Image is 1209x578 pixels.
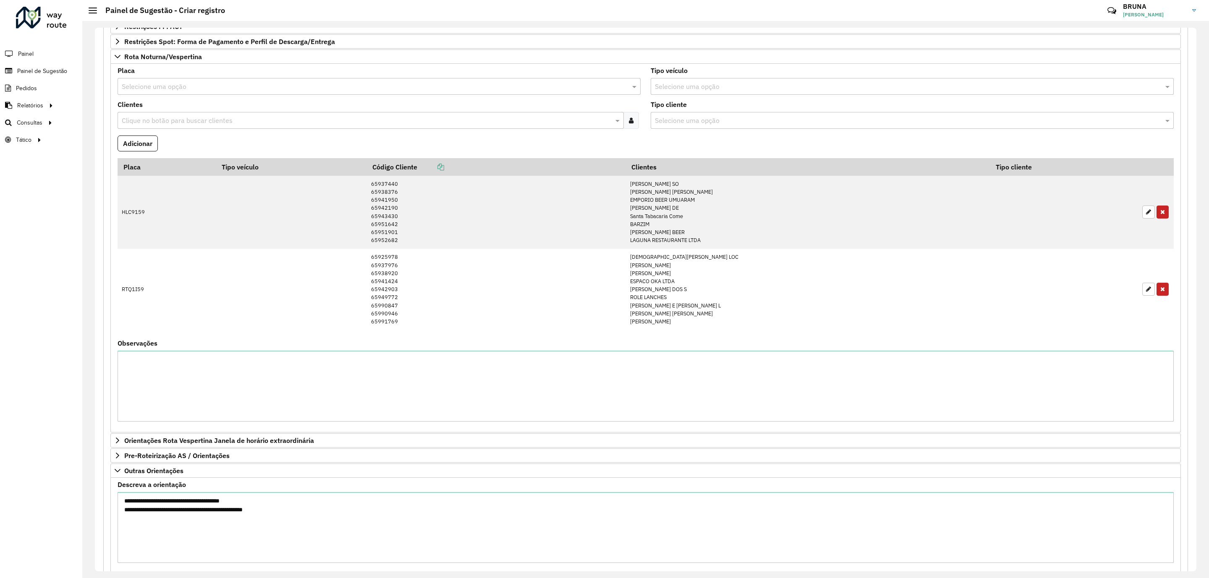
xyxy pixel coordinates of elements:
a: Pre-Roteirização AS / Orientações [110,448,1181,463]
span: Pre-Roteirização AS / Orientações [124,452,230,459]
td: [PERSON_NAME] SO [PERSON_NAME] [PERSON_NAME] EMPORIO BEER UMUARAM [PERSON_NAME] DE Santa Tabacari... [625,176,989,249]
a: Orientações Rota Vespertina Janela de horário extraordinária [110,433,1181,448]
a: Restrições Spot: Forma de Pagamento e Perfil de Descarga/Entrega [110,34,1181,49]
label: Descreva a orientação [118,479,186,489]
span: Restrições Spot: Forma de Pagamento e Perfil de Descarga/Entrega [124,38,335,45]
div: Outras Orientações [110,478,1181,574]
label: Observações [118,338,157,348]
th: Clientes [625,158,989,176]
div: Rota Noturna/Vespertina [110,64,1181,433]
span: Rota Noturna/Vespertina [124,53,202,60]
span: Tático [16,135,31,144]
label: Tipo cliente [651,99,687,109]
span: Restrições FF: ACT [124,23,183,30]
a: Rota Noturna/Vespertina [110,49,1181,64]
label: Tipo veículo [651,65,688,76]
th: Placa [118,158,216,176]
td: HLC9159 [118,176,216,249]
span: Consultas [17,118,42,127]
th: Tipo veículo [216,158,367,176]
span: Painel de Sugestão [17,67,67,76]
h3: BRUNA [1123,3,1186,10]
a: Contato Rápido [1103,2,1121,20]
label: Placa [118,65,135,76]
td: 65925978 65937976 65938920 65941424 65942903 65949772 65990847 65990946 65991769 [367,249,626,330]
span: Orientações Rota Vespertina Janela de horário extraordinária [124,437,314,444]
h2: Painel de Sugestão - Criar registro [97,6,225,15]
a: Copiar [417,163,444,171]
td: 65937440 65938376 65941950 65942190 65943430 65951642 65951901 65952682 [367,176,626,249]
th: Tipo cliente [990,158,1138,176]
button: Adicionar [118,135,158,151]
span: Painel [18,49,34,58]
span: [PERSON_NAME] [1123,11,1186,18]
td: [DEMOGRAPHIC_DATA][PERSON_NAME] LOC [PERSON_NAME] [PERSON_NAME] ESPACO OKA LTDA [PERSON_NAME] DOS... [625,249,989,330]
th: Código Cliente [367,158,626,176]
span: Relatórios [17,101,43,110]
a: Outras Orientações [110,463,1181,478]
span: Pedidos [16,84,37,93]
td: RTQ1I59 [118,249,216,330]
span: Outras Orientações [124,467,183,474]
label: Clientes [118,99,143,109]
